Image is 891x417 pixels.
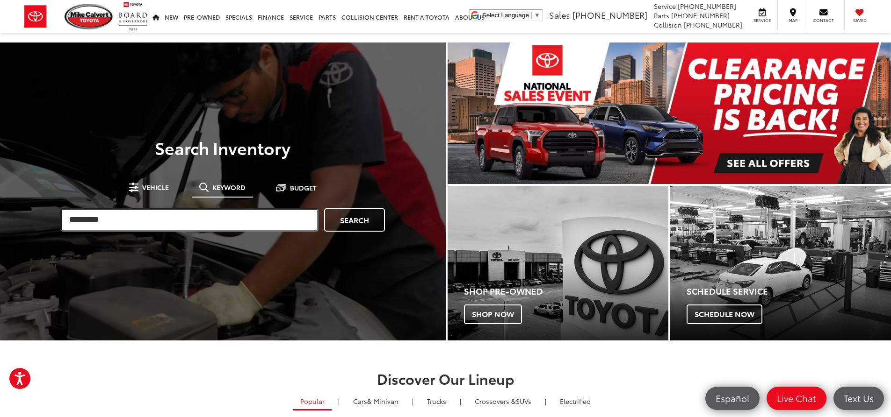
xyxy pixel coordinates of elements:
[654,20,682,29] span: Collision
[116,371,775,386] h2: Discover Our Lineup
[670,186,891,340] a: Schedule Service Schedule Now
[813,17,834,23] span: Contact
[142,184,169,191] span: Vehicle
[654,11,669,20] span: Parts
[849,17,870,23] span: Saved
[293,393,332,410] a: Popular
[65,4,114,29] img: Mike Calvert Toyota
[448,186,668,340] div: Toyota
[839,392,878,404] span: Text Us
[468,393,538,409] a: SUVs
[687,287,891,296] h4: Schedule Service
[531,12,532,19] span: ​
[290,184,317,191] span: Budget
[475,396,516,406] span: Crossovers &
[212,184,246,191] span: Keyword
[684,20,742,29] span: [PHONE_NUMBER]
[752,17,773,23] span: Service
[448,186,668,340] a: Shop Pre-Owned Shop Now
[410,396,416,406] li: |
[687,304,762,324] span: Schedule Now
[782,17,803,23] span: Map
[678,1,736,11] span: [PHONE_NUMBER]
[346,393,406,409] a: Cars
[654,1,676,11] span: Service
[670,186,891,340] div: Toyota
[324,208,385,232] a: Search
[705,387,760,410] a: Español
[711,392,754,404] span: Español
[482,12,540,19] a: Select Language​
[767,387,826,410] a: Live Chat
[464,287,668,296] h4: Shop Pre-Owned
[549,9,570,21] span: Sales
[420,393,453,409] a: Trucks
[534,12,540,19] span: ▼
[457,396,464,406] li: |
[671,11,730,20] span: [PHONE_NUMBER]
[572,9,647,21] span: [PHONE_NUMBER]
[833,387,884,410] a: Text Us
[39,138,406,157] h3: Search Inventory
[482,12,529,19] span: Select Language
[367,396,398,406] span: & Minivan
[772,392,821,404] span: Live Chat
[336,396,342,406] li: |
[553,393,598,409] a: Electrified
[543,396,549,406] li: |
[464,304,522,324] span: Shop Now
